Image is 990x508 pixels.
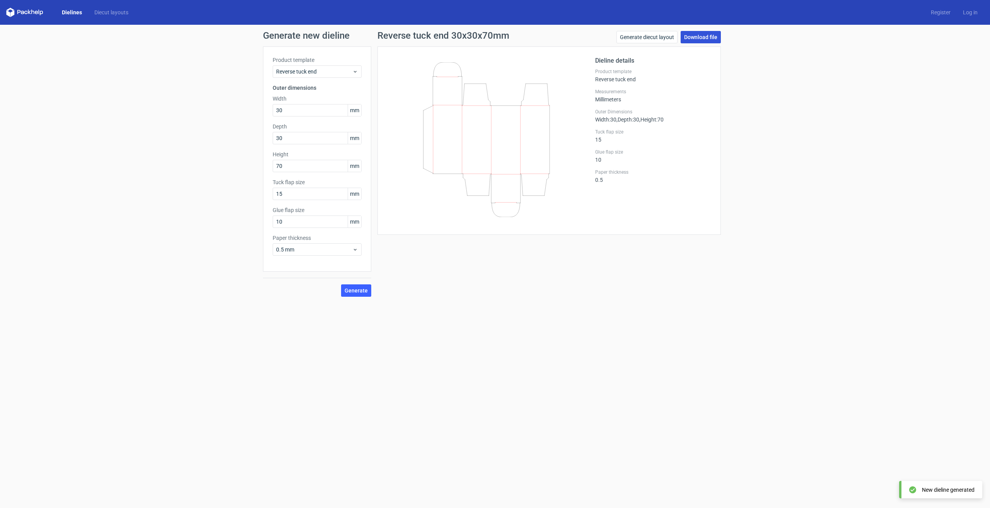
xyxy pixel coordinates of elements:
div: New dieline generated [922,486,975,494]
span: mm [348,160,361,172]
label: Height [273,151,362,158]
h2: Dieline details [595,56,711,65]
a: Diecut layouts [88,9,135,16]
span: mm [348,132,361,144]
label: Outer Dimensions [595,109,711,115]
label: Depth [273,123,362,130]
span: Reverse tuck end [276,68,352,75]
h1: Generate new dieline [263,31,727,40]
span: mm [348,188,361,200]
a: Dielines [56,9,88,16]
label: Product template [595,68,711,75]
label: Product template [273,56,362,64]
div: 0.5 [595,169,711,183]
span: , Depth : 30 [616,116,639,123]
label: Glue flap size [273,206,362,214]
span: Generate [345,288,368,293]
button: Generate [341,284,371,297]
a: Generate diecut layout [616,31,678,43]
a: Register [925,9,957,16]
div: Reverse tuck end [595,68,711,82]
a: Log in [957,9,984,16]
label: Paper thickness [273,234,362,242]
span: 0.5 mm [276,246,352,253]
span: , Height : 70 [639,116,664,123]
h3: Outer dimensions [273,84,362,92]
div: 10 [595,149,711,163]
div: 15 [595,129,711,143]
label: Glue flap size [595,149,711,155]
label: Tuck flap size [273,178,362,186]
span: mm [348,104,361,116]
div: Millimeters [595,89,711,103]
label: Width [273,95,362,103]
span: mm [348,216,361,227]
label: Tuck flap size [595,129,711,135]
a: Download file [681,31,721,43]
h1: Reverse tuck end 30x30x70mm [377,31,509,40]
label: Paper thickness [595,169,711,175]
label: Measurements [595,89,711,95]
span: Width : 30 [595,116,616,123]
